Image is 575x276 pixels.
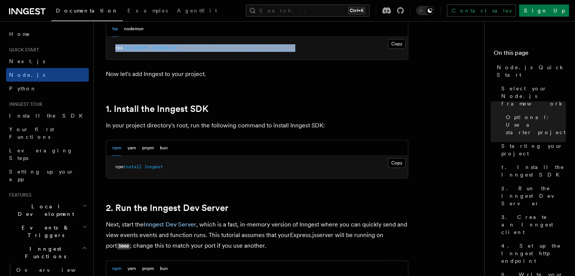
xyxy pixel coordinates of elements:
[6,245,82,260] span: Inngest Functions
[503,110,566,139] a: Optional: Use a starter project
[115,45,123,50] span: npx
[6,203,82,218] span: Local Development
[150,45,176,50] span: ./index.ts
[494,48,566,60] h4: On this page
[498,82,566,110] a: Select your Node.js framework
[144,221,196,228] a: Inngest Dev Server
[9,58,45,64] span: Next.js
[447,5,516,17] a: Contact sales
[416,6,434,15] button: Toggle dark mode
[501,142,566,157] span: Starting your project
[106,203,228,213] a: 2. Run the Inngest Dev Server
[9,113,87,119] span: Install the SDK
[56,8,118,14] span: Documentation
[494,60,566,82] a: Node.js Quick Start
[6,192,31,198] span: Features
[388,158,406,168] button: Copy
[6,27,89,41] a: Home
[497,64,566,79] span: Node.js Quick Start
[501,85,566,107] span: Select your Node.js framework
[6,47,39,53] span: Quick start
[6,242,89,263] button: Inngest Functions
[123,45,131,50] span: tsx
[6,221,89,242] button: Events & Triggers
[348,7,365,14] kbd: Ctrl+K
[124,21,144,37] button: nodemon
[246,5,370,17] button: Search...Ctrl+K
[127,140,136,156] button: yarn
[115,164,123,169] span: npm
[6,144,89,165] a: Leveraging Steps
[6,165,89,186] a: Setting up your app
[6,101,42,107] span: Inngest tour
[498,139,566,160] a: Starting your project
[6,109,89,122] a: Install the SDK
[6,68,89,82] a: Node.js
[134,45,147,50] span: watch
[501,213,566,236] span: 3. Create an Inngest client
[498,160,566,181] a: 1. Install the Inngest SDK
[106,69,408,79] p: Now let's add Inngest to your project.
[6,200,89,221] button: Local Development
[6,82,89,95] a: Python
[172,2,222,20] a: AgentKit
[106,219,408,251] p: Next, start the , which is a fast, in-memory version of Inngest where you can quickly send and vi...
[9,85,37,91] span: Python
[501,242,566,265] span: 4. Set up the Inngest http endpoint
[498,181,566,210] a: 2. Run the Inngest Dev Server
[177,8,217,14] span: AgentKit
[9,72,45,78] span: Node.js
[6,54,89,68] a: Next.js
[506,113,566,136] span: Optional: Use a starter project
[127,8,168,14] span: Examples
[179,45,295,50] span: # replace with your own main entrypoint file
[51,2,123,21] a: Documentation
[123,2,172,20] a: Examples
[388,39,406,49] button: Copy
[9,126,54,140] span: Your first Functions
[6,224,82,239] span: Events & Triggers
[117,243,130,250] code: 3000
[501,163,566,178] span: 1. Install the Inngest SDK
[112,21,118,37] button: tsx
[144,164,163,169] span: inngest
[6,122,89,144] a: Your first Functions
[498,239,566,268] a: 4. Set up the Inngest http endpoint
[519,5,569,17] a: Sign Up
[123,164,142,169] span: install
[160,140,168,156] button: bun
[498,210,566,239] a: 3. Create an Inngest client
[112,140,121,156] button: npm
[16,267,94,273] span: Overview
[501,185,566,207] span: 2. Run the Inngest Dev Server
[106,120,408,131] p: In your project directory's root, run the following command to install Inngest SDK:
[106,104,208,114] a: 1. Install the Inngest SDK
[9,169,74,182] span: Setting up your app
[9,30,30,38] span: Home
[9,147,73,161] span: Leveraging Steps
[142,140,154,156] button: pnpm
